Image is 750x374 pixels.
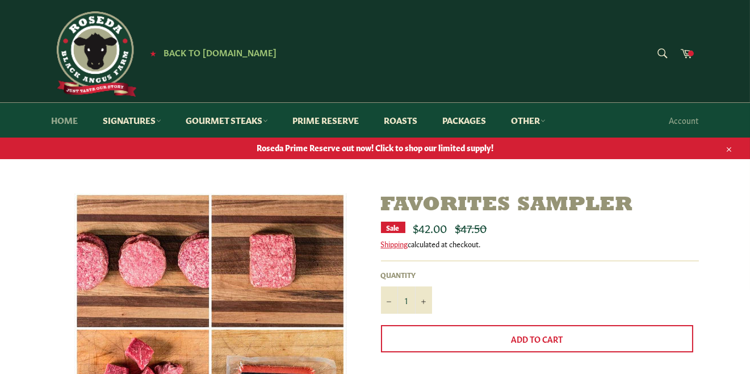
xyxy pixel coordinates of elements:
[373,103,429,138] a: Roasts
[381,239,699,249] div: calculated at checkout.
[145,48,277,57] a: ★ Back to [DOMAIN_NAME]
[431,103,498,138] a: Packages
[175,103,279,138] a: Gourmet Steaks
[150,48,157,57] span: ★
[381,325,693,352] button: Add to Cart
[381,238,408,249] a: Shipping
[511,333,563,344] span: Add to Cart
[52,11,137,97] img: Roseda Beef
[415,286,432,314] button: Increase item quantity by one
[282,103,371,138] a: Prime Reserve
[92,103,173,138] a: Signatures
[664,103,705,137] a: Account
[413,219,447,235] span: $42.00
[40,103,90,138] a: Home
[500,103,557,138] a: Other
[164,46,277,58] span: Back to [DOMAIN_NAME]
[381,286,398,314] button: Reduce item quantity by one
[381,193,699,218] h1: Favorites Sampler
[455,219,487,235] s: $47.50
[381,270,432,280] label: Quantity
[381,222,405,233] div: Sale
